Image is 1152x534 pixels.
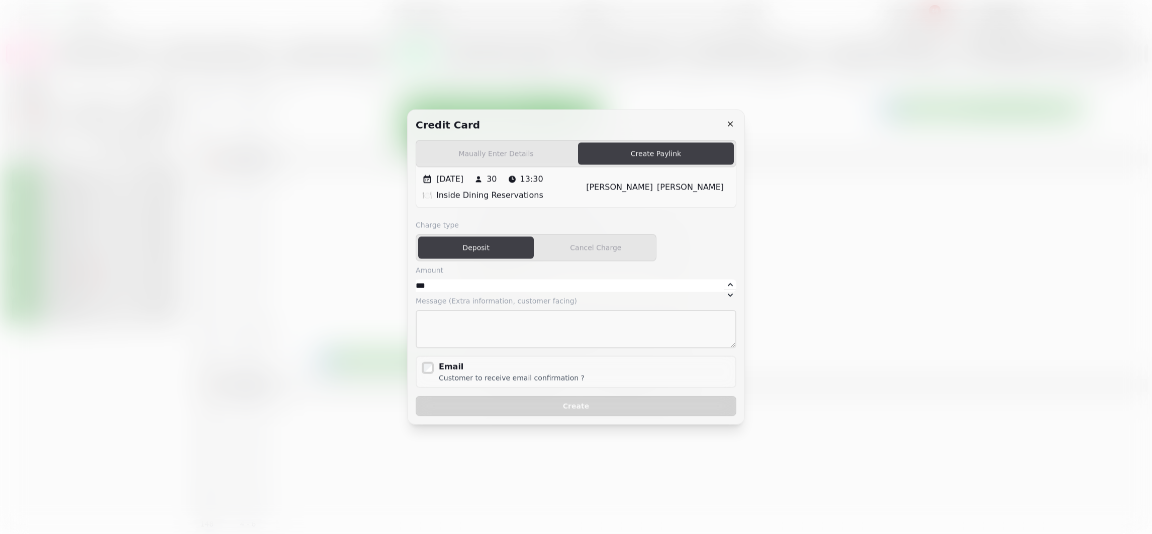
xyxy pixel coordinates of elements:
label: Deposit [418,237,534,259]
label: Maually Enter Details [418,143,574,165]
label: Amount [416,265,736,276]
label: Cancel Charge [538,237,653,259]
h2: Credit Card [416,118,480,132]
span: Create [424,403,728,410]
label: Create Paylink [578,143,734,165]
div: Email [439,361,585,373]
button: Create [416,396,736,416]
div: Customer to receive email confirmation ? [439,373,585,383]
label: Message (Extra information, customer facing) [416,296,736,306]
label: Charge type [416,220,656,230]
